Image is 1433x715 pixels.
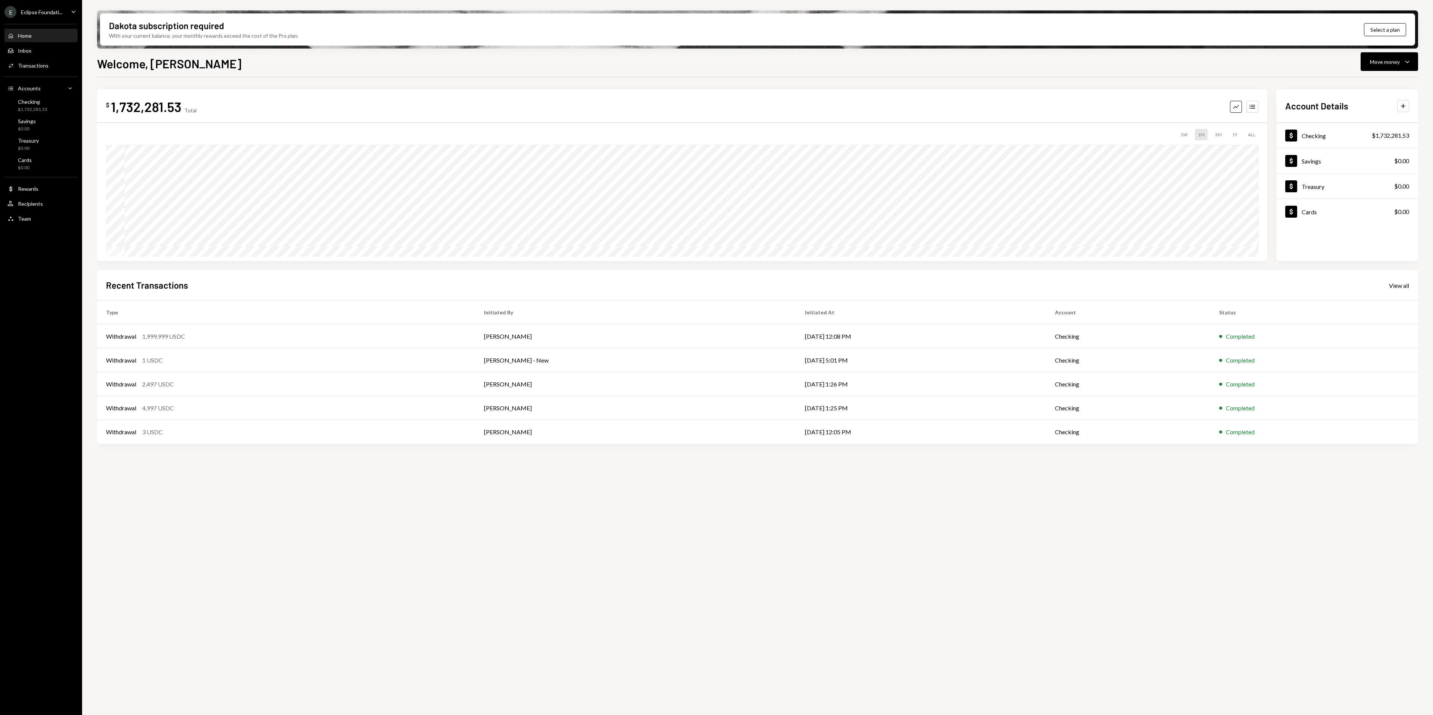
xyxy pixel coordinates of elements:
td: [DATE] 12:05 PM [796,420,1046,444]
a: Accounts [4,81,78,95]
a: Recipients [4,197,78,210]
div: Dakota subscription required [109,19,224,32]
div: Home [18,32,32,39]
th: Initiated At [796,301,1046,324]
td: Checking [1046,348,1210,372]
div: Rewards [18,186,38,192]
th: Account [1046,301,1210,324]
div: Completed [1226,332,1255,341]
div: Inbox [18,47,31,54]
div: Treasury [18,137,39,144]
a: View all [1389,281,1409,289]
td: [PERSON_NAME] [475,324,796,348]
div: Total [184,107,197,114]
div: Withdrawal [106,380,136,389]
div: Withdrawal [106,356,136,365]
div: 1M [1195,129,1208,140]
th: Initiated By [475,301,796,324]
div: Withdrawal [106,428,136,436]
a: Savings$0.00 [1276,148,1418,173]
a: Home [4,29,78,42]
td: [PERSON_NAME] [475,396,796,420]
div: Withdrawal [106,332,136,341]
div: Completed [1226,404,1255,413]
div: $0.00 [1394,207,1409,216]
div: Transactions [18,62,49,69]
div: Team [18,215,31,222]
td: Checking [1046,420,1210,444]
h1: Welcome, [PERSON_NAME] [97,56,241,71]
div: View all [1389,282,1409,289]
div: $0.00 [18,126,36,132]
div: 1W [1177,129,1190,140]
td: Checking [1046,324,1210,348]
td: [DATE] 1:25 PM [796,396,1046,420]
a: Cards$0.00 [4,155,78,172]
a: Inbox [4,44,78,57]
td: [DATE] 12:08 PM [796,324,1046,348]
a: Checking$1,732,281.53 [4,96,78,114]
div: 2,497 USDC [142,380,174,389]
div: 1 USDC [142,356,163,365]
th: Status [1210,301,1418,324]
div: Cards [18,157,32,163]
button: Select a plan [1364,23,1406,36]
div: $ [106,101,109,109]
div: Savings [1302,158,1321,165]
div: Completed [1226,428,1255,436]
td: [PERSON_NAME] - New [475,348,796,372]
div: $0.00 [1394,182,1409,191]
div: With your current balance, your monthly rewards exceed the cost of the Pro plan. [109,32,299,40]
div: 3M [1212,129,1225,140]
td: [DATE] 5:01 PM [796,348,1046,372]
div: $0.00 [18,145,39,152]
div: Completed [1226,356,1255,365]
th: Type [97,301,475,324]
div: $1,732,281.53 [1372,131,1409,140]
div: Accounts [18,85,41,91]
div: Savings [18,118,36,124]
td: [PERSON_NAME] [475,372,796,396]
div: Recipients [18,200,43,207]
td: Checking [1046,396,1210,420]
div: E [4,6,16,18]
td: [PERSON_NAME] [475,420,796,444]
div: $1,732,281.53 [18,106,47,113]
div: Eclipse Foundati... [21,9,62,15]
div: Treasury [1302,183,1324,190]
div: Cards [1302,208,1317,215]
div: 4,997 USDC [142,404,174,413]
a: Savings$0.00 [4,116,78,134]
div: 1Y [1229,129,1240,140]
a: Team [4,212,78,225]
div: 1,732,281.53 [111,98,181,115]
a: Checking$1,732,281.53 [1276,123,1418,148]
div: 3 USDC [142,428,163,436]
a: Rewards [4,182,78,195]
h2: Recent Transactions [106,279,188,291]
h2: Account Details [1285,100,1348,112]
a: Treasury$0.00 [4,135,78,153]
div: $0.00 [18,165,32,171]
div: Checking [1302,132,1326,139]
button: Move money [1361,52,1418,71]
a: Treasury$0.00 [1276,174,1418,199]
a: Transactions [4,59,78,72]
div: Move money [1370,58,1400,66]
div: 1,999,999 USDC [142,332,185,341]
div: $0.00 [1394,156,1409,165]
div: Checking [18,99,47,105]
td: [DATE] 1:26 PM [796,372,1046,396]
div: Completed [1226,380,1255,389]
td: Checking [1046,372,1210,396]
div: ALL [1245,129,1258,140]
div: Withdrawal [106,404,136,413]
a: Cards$0.00 [1276,199,1418,224]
